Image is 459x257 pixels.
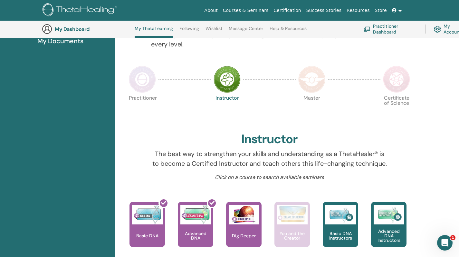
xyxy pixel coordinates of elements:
[271,5,303,16] a: Certification
[23,23,303,28] span: Hello, Can you share with us if you were able to locate your personal certificates on your Studen...
[35,166,94,179] button: Ask a question
[325,205,356,224] img: Basic DNA Instructors
[179,26,199,36] a: Following
[151,149,388,168] p: The best way to strengthen your skills and understanding as a ThetaHealer® is to become a Certifi...
[54,77,72,84] div: • [DATE]
[52,214,77,218] span: Messages
[43,198,86,223] button: Messages
[113,3,125,14] div: Close
[178,231,213,240] p: Advanced DNA
[135,26,173,38] a: My ThetaLearning
[15,214,28,218] span: Home
[372,5,389,16] a: Store
[374,205,404,224] img: Advanced DNA Instructors
[202,5,220,16] a: About
[277,205,308,223] img: You and the Creator
[102,214,112,218] span: Help
[37,36,83,46] span: My Documents
[180,205,211,224] img: Advanced DNA
[371,229,406,242] p: Advanced DNA Instructors
[437,235,453,251] iframe: Intercom live chat
[43,3,120,18] img: logo.png
[132,205,163,224] img: Basic DNA
[363,22,418,36] a: Practitioner Dashboard
[434,24,441,34] img: cog.svg
[229,205,259,224] img: Dig Deeper
[42,24,52,34] img: generic-user-icon.jpg
[151,173,388,181] p: Click on a course to search available seminars
[229,233,258,238] p: Dig Deeper
[344,5,372,16] a: Resources
[23,29,53,36] div: ThetaHealing
[363,26,370,32] img: chalkboard-teacher.svg
[323,231,358,240] p: Basic DNA Instructors
[229,26,263,36] a: Message Center
[383,66,410,93] img: Certificate of Science
[7,23,20,35] div: Profile image for ThetaHealing
[129,66,156,93] img: Practitioner
[7,46,20,59] div: Profile image for ThetaHealing
[129,95,156,123] p: Practitioner
[274,231,310,240] p: You and the Creator
[214,95,241,123] p: Instructor
[54,29,72,36] div: • [DATE]
[450,235,455,240] span: 1
[54,53,72,60] div: • [DATE]
[55,26,119,32] h3: My Dashboard
[23,53,53,60] div: ThetaHealing
[270,26,307,36] a: Help & Resources
[23,77,53,84] div: ThetaHealing
[241,132,298,147] h2: Instructor
[298,66,325,93] img: Master
[214,66,241,93] img: Instructor
[298,95,325,123] p: Master
[383,95,410,123] p: Certificate of Science
[86,198,129,223] button: Help
[206,26,223,36] a: Wishlist
[7,70,20,83] div: Profile image for ThetaHealing
[220,5,271,16] a: Courses & Seminars
[48,3,82,14] h1: Messages
[304,5,344,16] a: Success Stories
